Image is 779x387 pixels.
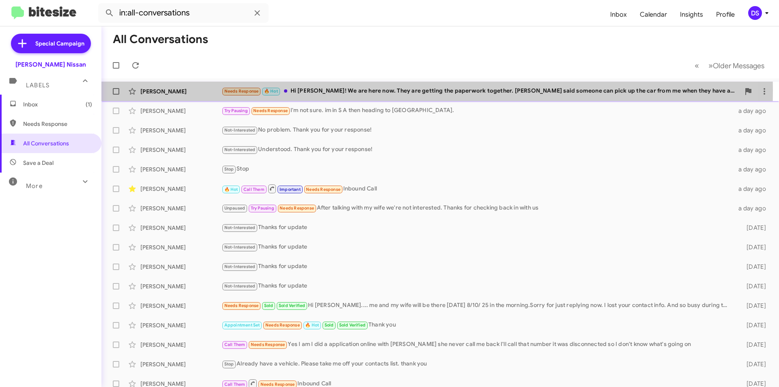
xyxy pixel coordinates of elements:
span: Needs Response [224,89,259,94]
div: a day ago [734,126,773,134]
div: I'm not sure. im in S A then heading to [GEOGRAPHIC_DATA]. [222,106,734,115]
div: Yes I am I did a application online with [PERSON_NAME] she never call me back I'll call that numb... [222,340,734,349]
a: Insights [674,3,710,26]
div: [PERSON_NAME] [140,87,222,95]
div: [PERSON_NAME] [140,185,222,193]
div: Thanks for update [222,281,734,291]
span: Not-Interested [224,225,256,230]
span: Special Campaign [35,39,84,48]
span: Needs Response [253,108,288,113]
div: [DATE] [734,224,773,232]
span: Appointment Set [224,322,260,328]
div: [DATE] [734,302,773,310]
nav: Page navigation example [690,57,769,74]
span: Needs Response [224,303,259,308]
div: Thanks for update [222,242,734,252]
span: Older Messages [713,61,764,70]
a: Special Campaign [11,34,91,53]
div: Inbound Call [222,184,734,194]
span: More [26,182,43,190]
div: Understood. Thank you for your response! [222,145,734,154]
span: « [695,61,699,71]
div: DS [748,6,762,20]
div: [PERSON_NAME] [140,204,222,212]
span: Call Them [243,187,265,192]
div: [PERSON_NAME] [140,341,222,349]
div: [PERSON_NAME] [140,282,222,290]
div: [PERSON_NAME] [140,263,222,271]
div: Hi [PERSON_NAME]! We are here now. They are getting the paperwork together. [PERSON_NAME] said so... [222,86,740,96]
span: Not-Interested [224,128,256,133]
div: [PERSON_NAME] [140,360,222,368]
div: Stop [222,164,734,174]
span: Needs Response [23,120,92,128]
span: Labels [26,82,49,89]
div: a day ago [734,107,773,115]
a: Calendar [633,3,674,26]
span: 🔥 Hot [224,187,238,192]
div: [DATE] [734,243,773,251]
div: Hi [PERSON_NAME].... me and my wife will be there [DATE] 8/10/ 25 in the morning.Sorry for just r... [222,301,734,310]
span: Sold [264,303,273,308]
span: Needs Response [306,187,340,192]
span: All Conversations [23,139,69,147]
div: a day ago [734,185,773,193]
a: Profile [710,3,741,26]
div: a day ago [734,204,773,212]
span: Important [280,187,301,192]
span: Not-Interested [224,283,256,289]
span: 🔥 Hot [305,322,319,328]
span: Needs Response [251,342,285,347]
div: [PERSON_NAME] [140,224,222,232]
span: Sold Verified [339,322,366,328]
div: [DATE] [734,321,773,329]
span: Try Pausing [251,205,274,211]
span: » [708,61,713,71]
button: Previous [690,57,704,74]
a: Inbox [604,3,633,26]
span: Sold [325,322,334,328]
div: Thanks for update [222,223,734,232]
div: After talking with my wife we're not interested. Thanks for checking back in with us [222,203,734,213]
div: a day ago [734,165,773,173]
span: Try Pausing [224,108,248,113]
span: (1) [86,100,92,108]
div: [DATE] [734,360,773,368]
div: [PERSON_NAME] [140,165,222,173]
div: [PERSON_NAME] Nissan [15,61,86,69]
div: Already have a vehicle. Please take me off your contacts list. thank you [222,359,734,369]
span: Stop [224,166,234,172]
span: 🔥 Hot [264,89,278,94]
div: [PERSON_NAME] [140,302,222,310]
div: [PERSON_NAME] [140,107,222,115]
div: [DATE] [734,282,773,290]
span: Not-Interested [224,147,256,152]
div: [PERSON_NAME] [140,146,222,154]
button: DS [741,6,770,20]
div: [PERSON_NAME] [140,243,222,251]
span: Save a Deal [23,159,54,167]
div: [PERSON_NAME] [140,126,222,134]
h1: All Conversations [113,33,208,46]
span: Not-Interested [224,244,256,250]
span: Inbox [23,100,92,108]
span: Not-Interested [224,264,256,269]
span: Call Them [224,342,245,347]
span: Sold Verified [279,303,306,308]
span: Needs Response [260,382,295,387]
div: Thank you [222,320,734,330]
input: Search [98,3,269,23]
span: Unpaused [224,205,245,211]
span: Stop [224,361,234,367]
span: Call Them [224,382,245,387]
div: [DATE] [734,263,773,271]
div: Thanks for update [222,262,734,271]
div: No problem. Thank you for your response! [222,125,734,135]
div: [DATE] [734,341,773,349]
span: Needs Response [265,322,300,328]
div: a day ago [734,146,773,154]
